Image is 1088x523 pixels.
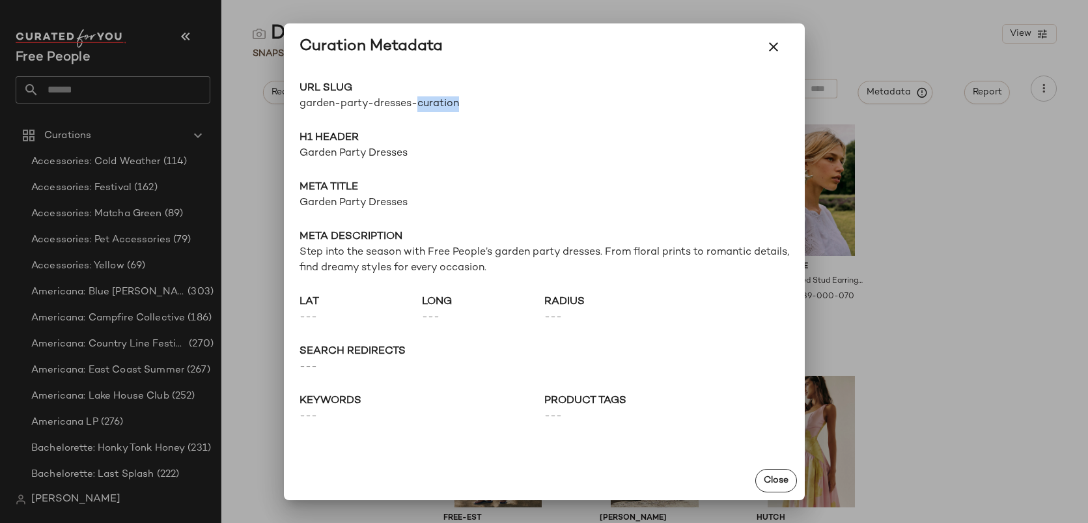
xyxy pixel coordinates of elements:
[300,310,422,326] span: ---
[300,245,789,276] span: Step into the season with Free People’s garden party dresses. From floral prints to romantic deta...
[763,475,788,486] span: Close
[300,195,789,211] span: Garden Party Dresses
[300,360,789,375] span: ---
[300,409,544,425] span: ---
[300,229,789,245] span: Meta description
[755,469,797,492] button: Close
[300,81,544,96] span: URL Slug
[544,310,667,326] span: ---
[422,294,544,310] span: long
[544,409,789,425] span: ---
[544,393,789,409] span: Product Tags
[300,344,789,360] span: search redirects
[300,393,544,409] span: keywords
[422,310,544,326] span: ---
[300,180,789,195] span: Meta title
[300,146,789,162] span: Garden Party Dresses
[300,130,789,146] span: H1 Header
[300,96,544,112] span: garden-party-dresses-curation
[300,36,443,57] div: Curation Metadata
[300,294,422,310] span: lat
[544,294,667,310] span: radius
